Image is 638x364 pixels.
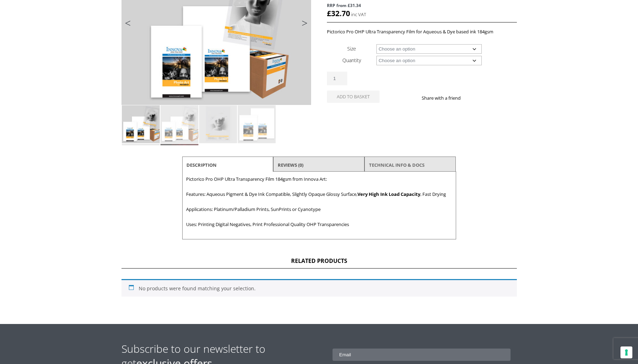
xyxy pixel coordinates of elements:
[369,159,425,171] a: TECHNICAL INFO & DOCS
[342,57,361,64] label: Quantity
[186,190,452,198] p: Features: Aqueous Pigment & Dye Ink Compatible, Slightly Opaque Glossy Surface, , Fast Drying
[121,279,517,297] div: No products were found matching your selection.
[122,144,160,182] img: Pictorico Pro OHP Ultra Transparency Film 184gsm (IPF-121) - Image 5
[469,95,475,101] img: facebook sharing button
[620,346,632,358] button: Your consent preferences for tracking technologies
[357,191,420,197] strong: Very High Ink Load Capacity
[186,159,217,171] a: Description
[186,205,452,213] p: Applications: Platinum/Palladium Prints, SunPrints or Cyanotype
[122,105,160,143] img: Pictorico Pro OHP Ultra Transparency Film 184gsm (IPF-121)
[121,257,517,269] h2: Related products
[327,8,331,18] span: £
[238,105,276,143] img: Pictorico Pro OHP Ultra Transparency Film 184gsm (IPF-121) - Image 4
[327,8,350,18] bdi: 32.70
[160,144,198,182] img: Pictorico Pro OHP Ultra Transparency Film 184gsm (IPF-121) - Image 6
[347,45,356,52] label: Size
[333,349,511,361] input: Email
[199,105,237,143] img: Pictorico Pro OHP Ultra Transparency Film 184gsm (IPF-121) - Image 3
[278,159,303,171] a: Reviews (0)
[422,94,469,102] p: Share with a friend
[486,95,492,101] img: email sharing button
[327,1,517,9] span: RRP from £31.34
[478,95,483,101] img: twitter sharing button
[327,72,347,85] input: Product quantity
[186,220,452,229] p: Uses: Printing Digital Negatives, Print Professional Quality OHP Transparencies
[160,105,198,143] img: Pictorico Pro OHP Ultra Transparency Film 184gsm (IPF-121) - Image 2
[327,28,517,36] p: Pictorico Pro OHP Ultra Transparency Film for Aqueous & Dye based ink 184gsm
[327,91,380,103] button: Add to basket
[186,175,452,183] p: Pictorico Pro OHP Ultra Transparency Film 184gsm from Innova Art:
